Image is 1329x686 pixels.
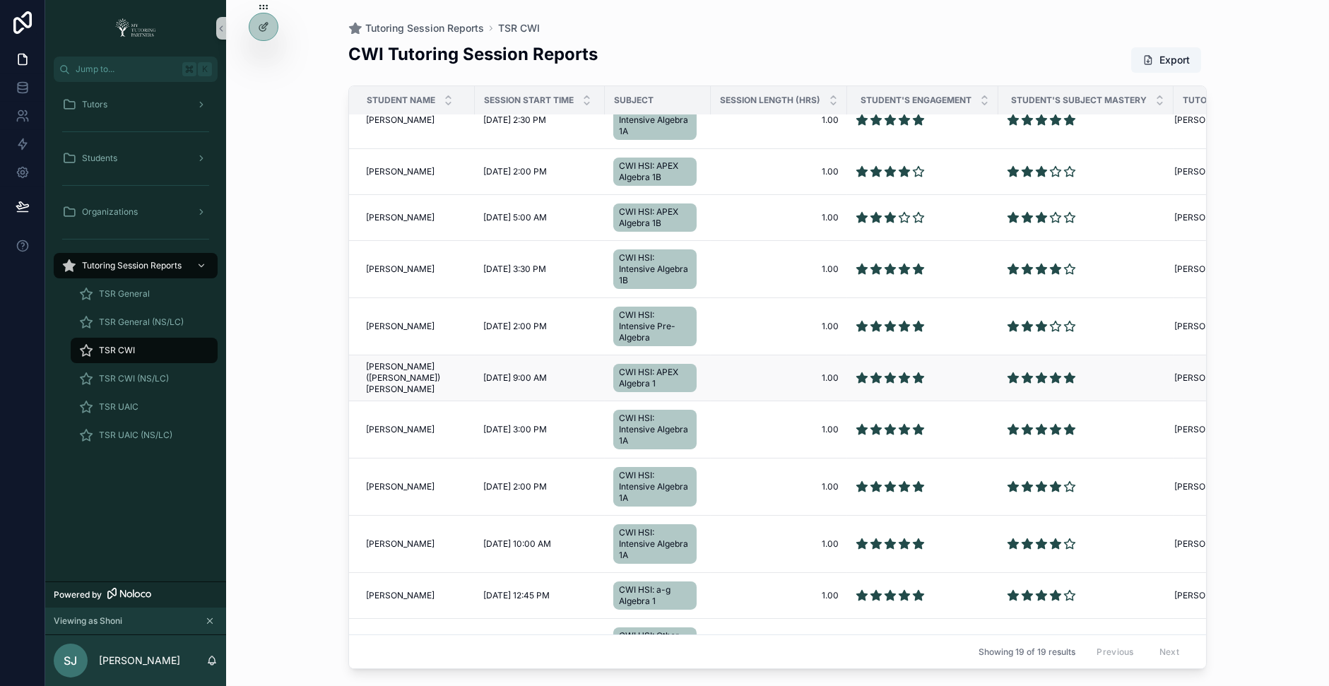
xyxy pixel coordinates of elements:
[613,247,702,292] a: CWI HSI: Intensive Algebra 1B
[613,579,702,613] a: CWI HSI: a-g Algebra 1
[861,95,971,106] span: Student's Engagement
[366,114,435,126] span: [PERSON_NAME]
[483,481,596,492] a: [DATE] 2:00 PM
[366,212,435,223] span: [PERSON_NAME]
[71,394,218,420] a: TSR UAIC
[613,361,702,395] a: CWI HSI: APEX Algebra 1
[82,153,117,164] span: Students
[483,166,547,177] span: [DATE] 2:00 PM
[1174,114,1243,126] span: [PERSON_NAME]
[1174,321,1263,332] a: [PERSON_NAME]
[614,95,654,106] span: Subject
[619,470,691,504] span: CWI HSI: Intensive Algebra 1A
[619,527,691,561] span: CWI HSI: Intensive Algebra 1A
[111,17,160,40] img: App logo
[1174,372,1243,384] span: [PERSON_NAME]
[619,252,691,286] span: CWI HSI: Intensive Algebra 1B
[613,521,702,567] a: CWI HSI: Intensive Algebra 1A
[366,481,466,492] a: [PERSON_NAME]
[82,99,107,110] span: Tutors
[1174,590,1263,601] a: [PERSON_NAME]
[720,95,820,106] span: Session Length (Hrs)
[1174,590,1243,601] span: [PERSON_NAME]
[99,317,184,328] span: TSR General (NS/LC)
[99,654,180,668] p: [PERSON_NAME]
[99,430,172,441] span: TSR UAIC (NS/LC)
[45,581,226,608] a: Powered by
[619,309,691,343] span: CWI HSI: Intensive Pre-Algebra
[366,264,466,275] a: [PERSON_NAME]
[483,372,596,384] a: [DATE] 9:00 AM
[1174,212,1263,223] a: [PERSON_NAME]
[1174,538,1243,550] span: [PERSON_NAME]
[719,424,839,435] a: 1.00
[366,424,466,435] a: [PERSON_NAME]
[71,338,218,363] a: TSR CWI
[719,372,839,384] a: 1.00
[483,590,596,601] a: [DATE] 12:45 PM
[619,413,691,447] span: CWI HSI: Intensive Algebra 1A
[1174,264,1263,275] a: [PERSON_NAME]
[366,321,435,332] span: [PERSON_NAME]
[619,367,691,389] span: CWI HSI: APEX Algebra 1
[99,288,150,300] span: TSR General
[1174,424,1243,435] span: [PERSON_NAME]
[483,538,596,550] a: [DATE] 10:00 AM
[719,481,839,492] span: 1.00
[82,206,138,218] span: Organizations
[71,281,218,307] a: TSR General
[719,590,839,601] a: 1.00
[366,538,466,550] a: [PERSON_NAME]
[54,589,102,601] span: Powered by
[483,372,547,384] span: [DATE] 9:00 AM
[1174,114,1263,126] a: [PERSON_NAME]
[498,21,540,35] a: TSR CWI
[366,481,435,492] span: [PERSON_NAME]
[1174,372,1263,384] a: [PERSON_NAME]
[483,321,547,332] span: [DATE] 2:00 PM
[366,361,466,395] a: [PERSON_NAME] ([PERSON_NAME]) [PERSON_NAME]
[1174,481,1243,492] span: [PERSON_NAME]
[367,95,435,106] span: Student Name
[719,212,839,223] a: 1.00
[484,95,574,106] span: Session Start Time
[719,321,839,332] a: 1.00
[979,646,1075,658] span: Showing 19 of 19 results
[366,264,435,275] span: [PERSON_NAME]
[71,309,218,335] a: TSR General (NS/LC)
[483,424,547,435] span: [DATE] 3:00 PM
[99,401,138,413] span: TSR UAIC
[348,21,484,35] a: Tutoring Session Reports
[366,424,435,435] span: [PERSON_NAME]
[99,373,169,384] span: TSR CWI (NS/LC)
[71,366,218,391] a: TSR CWI (NS/LC)
[366,590,435,601] span: [PERSON_NAME]
[199,64,211,75] span: K
[613,97,702,143] a: CWI HSI: Intensive Algebra 1A
[483,424,596,435] a: [DATE] 3:00 PM
[76,64,177,75] span: Jump to...
[619,206,691,229] span: CWI HSI: APEX Algebra 1B
[483,538,551,550] span: [DATE] 10:00 AM
[99,345,135,356] span: TSR CWI
[619,160,691,183] span: CWI HSI: APEX Algebra 1B
[719,264,839,275] span: 1.00
[1183,95,1240,106] span: Tutor Name
[483,114,546,126] span: [DATE] 2:30 PM
[613,407,702,452] a: CWI HSI: Intensive Algebra 1A
[719,114,839,126] a: 1.00
[613,464,702,509] a: CWI HSI: Intensive Algebra 1A
[1174,212,1243,223] span: [PERSON_NAME]
[483,114,596,126] a: [DATE] 2:30 PM
[483,481,547,492] span: [DATE] 2:00 PM
[1174,166,1243,177] span: [PERSON_NAME]
[719,166,839,177] a: 1.00
[366,590,466,601] a: [PERSON_NAME]
[613,155,702,189] a: CWI HSI: APEX Algebra 1B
